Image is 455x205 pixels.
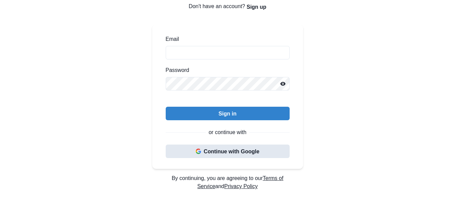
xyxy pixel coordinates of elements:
label: Password [166,66,286,74]
p: or continue with [208,128,246,136]
button: Sign in [166,107,290,120]
button: Reveal password [276,77,290,91]
a: Privacy Policy [224,183,258,189]
p: By continuing, you are agreeing to our and [152,174,303,190]
button: Continue with Google [166,145,290,158]
label: Email [166,35,286,43]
